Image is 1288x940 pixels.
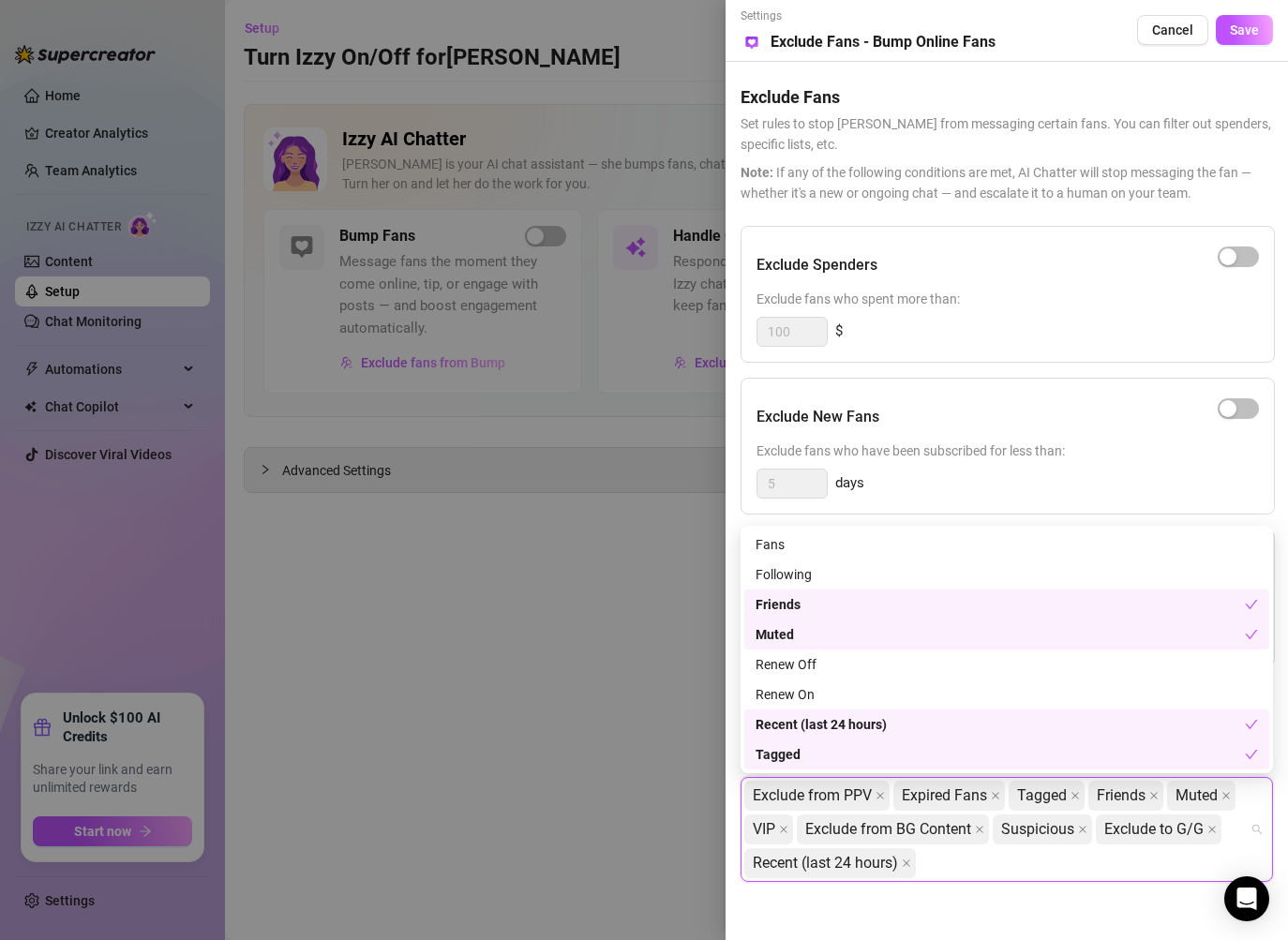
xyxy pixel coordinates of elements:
span: Tagged [1017,782,1067,810]
span: Set rules to stop [PERSON_NAME] from messaging certain fans. You can filter out spenders, specifi... [741,113,1273,155]
span: close [1149,791,1159,800]
div: Tagged [756,744,1245,765]
div: Muted [756,624,1245,645]
span: close [975,825,984,834]
div: Renew Off [756,654,1258,675]
div: Tagged [744,739,1269,769]
span: Recent (last 24 hours) [753,849,898,877]
h5: Exclude Fans [741,84,1273,110]
span: Settings [741,7,996,25]
span: close [991,791,1000,800]
span: days [835,472,864,495]
span: Exclude from BG Content [805,815,971,843]
span: $ [835,321,843,343]
span: Muted [1176,782,1218,810]
div: Renew Off [744,649,1269,679]
span: Muted [1167,781,1236,811]
span: VIP [744,814,793,844]
span: close [1221,791,1231,800]
span: Friends [1088,781,1163,811]
span: check [1245,628,1258,641]
span: close [1071,791,1080,800]
span: close [1207,825,1217,834]
span: Tagged [1009,781,1085,811]
span: close [779,825,788,834]
span: Exclude to G/G [1096,814,1221,844]
span: Suspicious [993,814,1092,844]
span: Expired Fans [893,781,1005,811]
div: Following [744,560,1269,589]
h5: Exclude New Fans [756,406,879,428]
div: Renew On [756,684,1258,705]
span: Exclude fans who spent more than: [756,289,1259,309]
span: If any of the following conditions are met, AI Chatter will stop messaging the fan — whether it's... [741,162,1273,203]
span: close [876,791,885,800]
span: Save [1230,22,1259,37]
div: Recent (last 24 hours) [756,714,1245,735]
span: Note: [741,165,773,180]
h5: Exclude Fans - Bump Online Fans [771,31,996,53]
h5: Exclude Spenders [756,254,877,276]
div: Friends [744,589,1269,619]
span: Cancel [1152,22,1193,37]
div: Fans [744,530,1269,560]
span: Exclude to G/G [1104,815,1204,843]
div: Friends [756,594,1245,615]
span: check [1245,598,1258,611]
span: Recent (last 24 hours) [744,848,916,878]
div: Recent (last 24 hours) [744,709,1269,739]
span: Exclude from PPV [744,781,890,811]
span: check [1245,718,1258,731]
span: Exclude fans who have been subscribed for less than: [756,440,1259,461]
span: Exclude from BG Content [797,814,989,844]
span: Friends [1097,782,1146,810]
div: Muted [744,619,1269,649]
div: Fans [756,534,1258,555]
span: Exclude from PPV [753,782,872,810]
button: Save [1216,15,1273,45]
span: Suspicious [1001,815,1074,843]
div: Open Intercom Messenger [1224,876,1269,921]
span: VIP [753,815,775,843]
div: Renew On [744,679,1269,709]
span: close [1078,825,1087,834]
span: close [902,858,911,868]
button: Cancel [1137,15,1208,45]
span: Expired Fans [902,782,987,810]
div: Following [756,564,1258,585]
span: check [1245,748,1258,761]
